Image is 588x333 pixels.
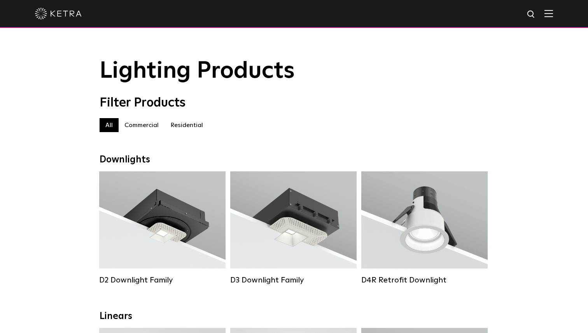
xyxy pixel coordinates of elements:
div: Filter Products [100,96,488,110]
img: search icon [527,10,536,19]
label: All [100,118,119,132]
div: D3 Downlight Family [230,275,357,285]
a: D4R Retrofit Downlight Lumen Output:800Colors:White / BlackBeam Angles:15° / 25° / 40° / 60°Watta... [361,171,488,285]
div: Downlights [100,154,488,166]
label: Residential [164,118,209,132]
div: Linears [100,311,488,322]
span: Lighting Products [100,59,295,83]
a: D2 Downlight Family Lumen Output:1200Colors:White / Black / Gloss Black / Silver / Bronze / Silve... [99,171,226,285]
a: D3 Downlight Family Lumen Output:700 / 900 / 1100Colors:White / Black / Silver / Bronze / Paintab... [230,171,357,285]
div: D2 Downlight Family [99,275,226,285]
label: Commercial [119,118,164,132]
img: Hamburger%20Nav.svg [544,10,553,17]
img: ketra-logo-2019-white [35,8,82,19]
div: D4R Retrofit Downlight [361,275,488,285]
